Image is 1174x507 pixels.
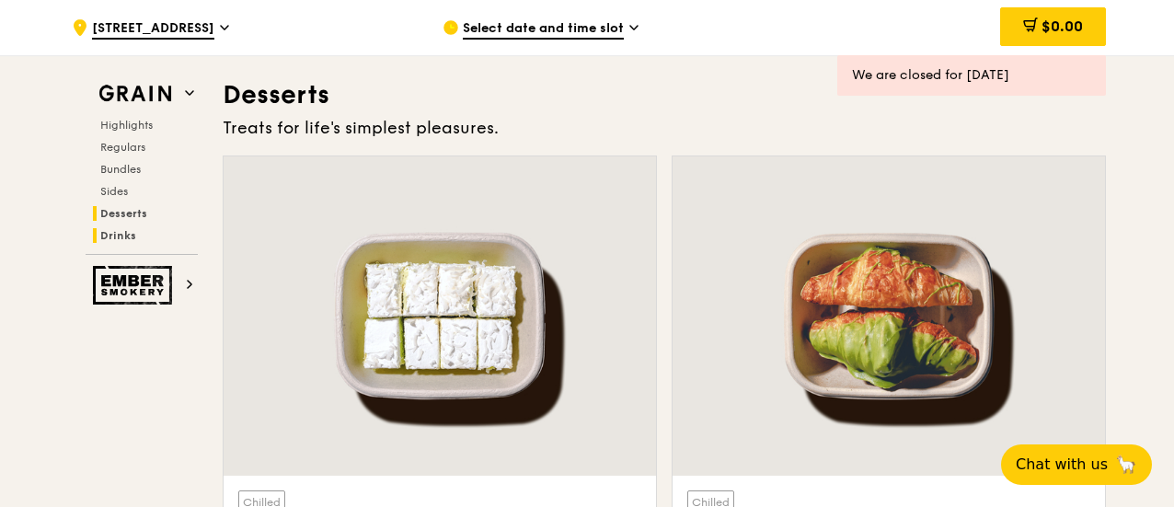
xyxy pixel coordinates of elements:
div: We are closed for [DATE] [852,66,1091,85]
span: Desserts [100,207,147,220]
span: Select date and time slot [463,19,624,40]
span: [STREET_ADDRESS] [92,19,214,40]
span: Sides [100,185,128,198]
span: Regulars [100,141,145,154]
button: Chat with us🦙 [1001,444,1152,485]
div: Treats for life's simplest pleasures. [223,115,1106,141]
img: Ember Smokery web logo [93,266,178,305]
span: Chat with us [1016,454,1108,476]
span: $0.00 [1042,17,1083,35]
img: Grain web logo [93,77,178,110]
span: Bundles [100,163,141,176]
span: 🦙 [1115,454,1137,476]
h3: Desserts [223,78,1106,111]
span: Drinks [100,229,136,242]
span: Highlights [100,119,153,132]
